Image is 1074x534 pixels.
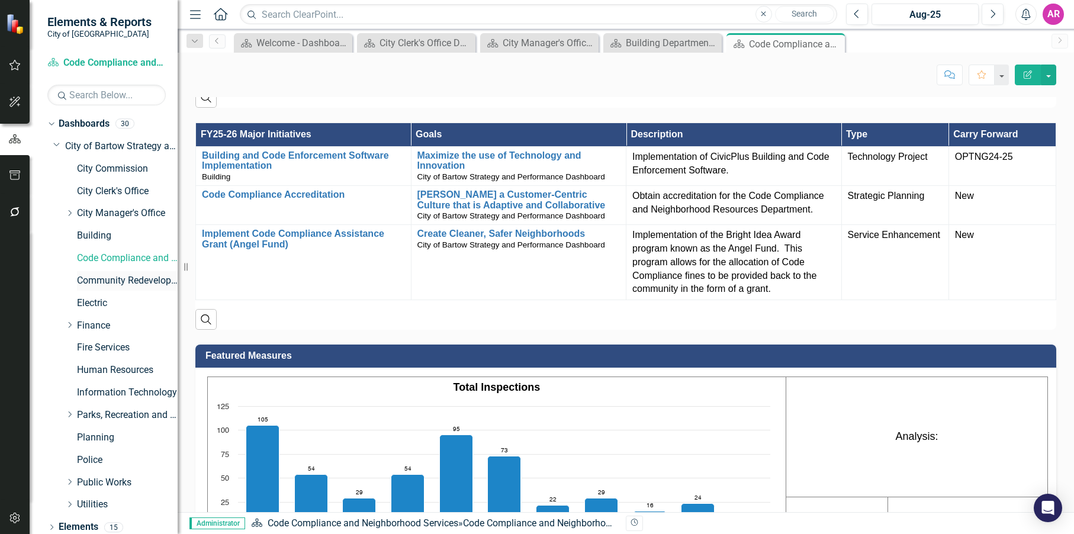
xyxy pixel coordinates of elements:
[841,185,948,224] td: Double-Click to Edit
[948,146,1056,185] td: Double-Click to Edit
[221,451,229,459] text: 75
[246,425,279,526] path: Oct-24, 105. Actual.
[417,189,620,210] a: [PERSON_NAME] a Customer-Centric Culture that is Adaptive and Collaborative
[59,520,98,534] a: Elements
[77,498,178,512] a: Utilities
[6,13,27,34] img: ClearPoint Strategy
[217,403,229,411] text: 125
[104,522,123,532] div: 15
[202,150,405,171] a: Building and Code Enforcement Software Implementation
[202,172,230,181] span: Building
[356,490,363,496] text: 29
[626,146,842,185] td: Double-Click to Edit
[47,85,166,105] input: Search Below...
[343,498,376,526] path: Dec-24, 29. Actual.
[77,363,178,377] a: Human Resources
[308,466,315,472] text: 54
[632,189,835,217] p: Obtain accreditation for the Code Compliance and Neighborhood Resources Department.
[417,150,620,171] a: Maximize the use of Technology and Innovation
[948,225,1056,300] td: Double-Click to Edit
[848,152,928,162] span: Technology Project
[59,117,110,131] a: Dashboards
[876,8,975,22] div: Aug-25
[47,56,166,70] a: Code Compliance and Neighborhood Services
[221,499,229,507] text: 25
[391,474,425,526] path: Jan-25, 54. Actual.
[411,146,626,185] td: Double-Click to Edit Right Click for Context Menu
[503,36,596,50] div: City Manager's Office Dashboard
[417,172,605,181] span: City of Bartow Strategy and Performance Dashboard
[626,225,842,300] td: Double-Click to Edit
[955,191,974,201] span: New
[202,189,405,200] a: Code Compliance Accreditation
[598,490,605,496] text: 29
[115,119,134,129] div: 30
[681,503,715,526] path: Jul-25, 24. Actual.
[258,417,268,423] text: 105
[268,517,458,529] a: Code Compliance and Neighborhood Services
[251,517,617,530] div: »
[848,191,925,201] span: Strategic Planning
[749,37,842,52] div: Code Compliance and Neighborhood Services Dashboard
[694,495,702,501] text: 24
[77,408,178,422] a: Parks, Recreation and Cultural Arts
[47,15,152,29] span: Elements & Reports
[417,211,605,220] span: City of Bartow Strategy and Performance Dashboard
[77,252,178,265] a: Code Compliance and Neighborhood Services
[237,36,349,50] a: Welcome - Dashboard
[295,474,328,526] path: Nov-24, 54. Actual.
[77,229,178,243] a: Building
[786,377,1047,497] td: Analysis:
[454,381,541,393] strong: Total Inspections
[848,230,941,240] span: Service Enhancement
[47,29,152,38] small: City of [GEOGRAPHIC_DATA]
[411,225,626,300] td: Double-Click to Edit Right Click for Context Menu
[77,274,178,288] a: Community Redevelopment Agency
[256,36,349,50] div: Welcome - Dashboard
[453,426,460,432] text: 95
[948,185,1056,224] td: Double-Click to Edit
[792,9,817,18] span: Search
[626,36,719,50] div: Building Department Dashboard
[1043,4,1064,25] button: AR
[205,350,1050,361] h3: Featured Measures
[77,341,178,355] a: Fire Services
[626,185,842,224] td: Double-Click to Edit
[217,427,229,435] text: 100
[1034,494,1062,522] div: Open Intercom Messenger
[196,225,411,300] td: Double-Click to Edit Right Click for Context Menu
[417,229,620,239] a: Create Cleaner, Safer Neighborhoods
[483,36,596,50] a: City Manager's Office Dashboard
[632,150,835,178] p: Implementation of CivicPlus Building and Code Enforcement Software.
[488,456,521,526] path: Mar-25, 73. Actual.
[440,435,473,526] path: Feb-25, 95. Actual.
[360,36,472,50] a: City Clerk's Office Dashboard
[77,185,178,198] a: City Clerk's Office
[841,225,948,300] td: Double-Click to Edit
[202,229,405,249] a: Implement Code Compliance Assistance Grant (Angel Fund)
[536,505,570,526] path: Apr-25, 22. Actual.
[65,140,178,153] a: City of Bartow Strategy and Performance Dashboard
[77,207,178,220] a: City Manager's Office
[841,146,948,185] td: Double-Click to Edit
[196,146,411,185] td: Double-Click to Edit Right Click for Context Menu
[417,240,605,249] span: City of Bartow Strategy and Performance Dashboard
[404,466,411,472] text: 54
[501,448,508,453] text: 73
[196,185,411,224] td: Double-Click to Edit Right Click for Context Menu
[606,36,719,50] a: Building Department Dashboard
[77,453,178,467] a: Police
[463,517,702,529] div: Code Compliance and Neighborhood Services Dashboard
[77,476,178,490] a: Public Works
[189,517,245,529] span: Administrator
[77,431,178,445] a: Planning
[634,511,667,526] path: Jun-25, 16. Actual.
[240,4,837,25] input: Search ClearPoint...
[411,185,626,224] td: Double-Click to Edit Right Click for Context Menu
[632,229,835,296] p: Implementation of the Bright Idea Award program known as the Angel Fund. This program allows for ...
[872,4,979,25] button: Aug-25
[77,297,178,310] a: Electric
[77,319,178,333] a: Finance
[775,6,834,22] button: Search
